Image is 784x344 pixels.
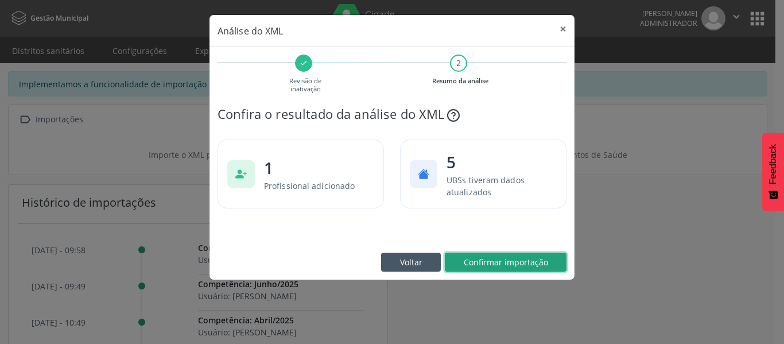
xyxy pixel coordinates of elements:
span: Confirmar importação [464,257,548,268]
button: Confirmar importação [445,253,566,272]
span: 2 [456,57,461,69]
span: Feedback [768,144,778,184]
span: Profissional adicionado [264,180,355,191]
button: Voltar [381,253,441,272]
small: Resumo da análise [432,76,488,85]
span: 1 [264,156,355,180]
span: Análise do XML [218,25,283,37]
button: Feedback - Mostrar pesquisa [762,133,784,211]
span: UBSs tiveram dados atualizados [447,175,525,198]
small: Revisão de inativação [289,76,321,93]
svg: person plus fill [235,168,247,180]
svg: house fill [418,168,429,180]
span: 5 [447,150,552,174]
span: Voltar [400,257,422,268]
div: Confira o resultado da análise do XML [218,105,566,123]
button: Close [552,15,575,43]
